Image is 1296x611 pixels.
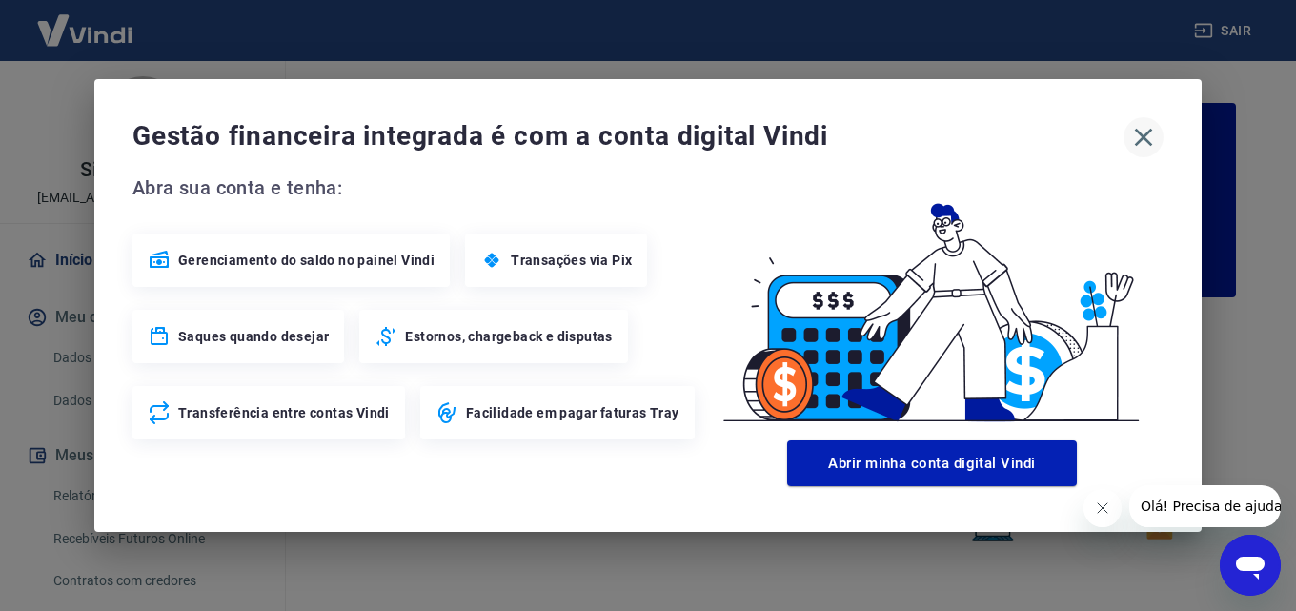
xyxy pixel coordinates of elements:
span: Abra sua conta e tenha: [132,173,700,203]
span: Saques quando desejar [178,327,329,346]
span: Estornos, chargeback e disputas [405,327,612,346]
span: Transferência entre contas Vindi [178,403,390,422]
iframe: Botão para abrir a janela de mensagens [1220,535,1281,596]
button: Abrir minha conta digital Vindi [787,440,1077,486]
span: Gestão financeira integrada é com a conta digital Vindi [132,117,1124,155]
iframe: Fechar mensagem [1083,489,1122,527]
span: Facilidade em pagar faturas Tray [466,403,679,422]
span: Gerenciamento do saldo no painel Vindi [178,251,435,270]
img: Good Billing [700,173,1164,433]
iframe: Mensagem da empresa [1129,485,1281,527]
span: Olá! Precisa de ajuda? [11,13,160,29]
span: Transações via Pix [511,251,632,270]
